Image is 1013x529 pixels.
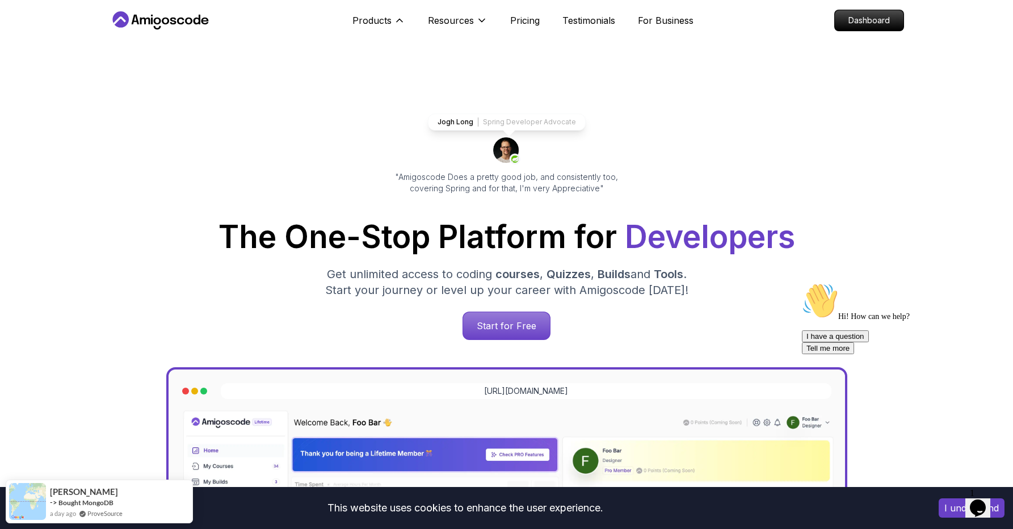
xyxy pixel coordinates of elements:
[9,496,922,520] div: This website uses cookies to enhance the user experience.
[87,509,123,518] a: ProveSource
[352,14,392,27] p: Products
[939,498,1004,518] button: Accept cookies
[5,5,41,41] img: :wave:
[5,64,57,76] button: Tell me more
[484,385,568,397] a: [URL][DOMAIN_NAME]
[5,34,112,43] span: Hi! How can we help?
[50,509,76,518] span: a day ago
[638,14,693,27] a: For Business
[965,484,1002,518] iframe: chat widget
[510,14,540,27] a: Pricing
[463,312,550,339] p: Start for Free
[834,10,904,31] a: Dashboard
[5,5,209,76] div: 👋Hi! How can we help?I have a questionTell me more
[58,498,114,507] a: Bought MongoDB
[316,266,697,298] p: Get unlimited access to coding , , and . Start your journey or level up your career with Amigosco...
[9,483,46,520] img: provesource social proof notification image
[352,14,405,36] button: Products
[50,487,118,497] span: [PERSON_NAME]
[835,10,903,31] p: Dashboard
[562,14,615,27] a: Testimonials
[428,14,474,27] p: Resources
[5,52,72,64] button: I have a question
[50,498,57,507] span: ->
[463,312,550,340] a: Start for Free
[797,278,1002,478] iframe: chat widget
[428,14,487,36] button: Resources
